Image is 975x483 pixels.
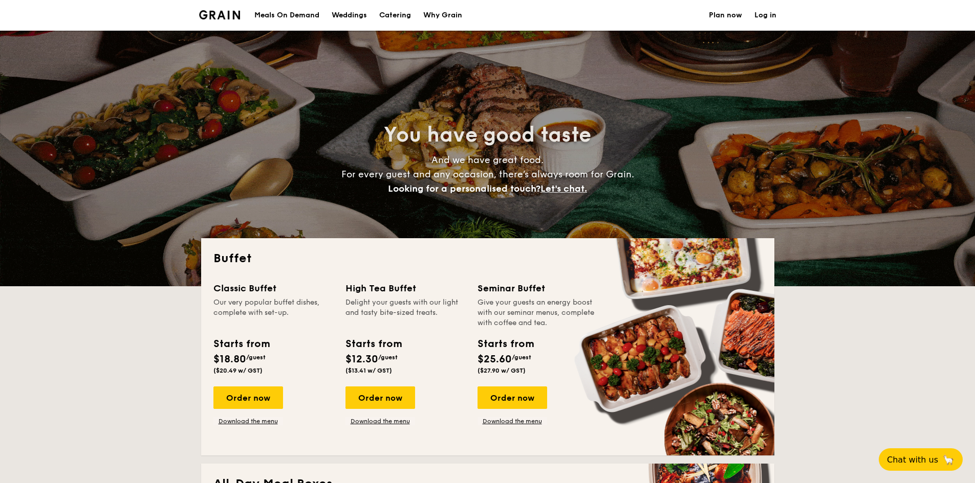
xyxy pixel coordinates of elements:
[246,354,266,361] span: /guest
[478,336,533,352] div: Starts from
[345,386,415,409] div: Order now
[213,367,263,374] span: ($20.49 w/ GST)
[345,417,415,425] a: Download the menu
[540,183,587,194] span: Let's chat.
[478,417,547,425] a: Download the menu
[213,281,333,295] div: Classic Buffet
[345,281,465,295] div: High Tea Buffet
[345,336,401,352] div: Starts from
[478,367,526,374] span: ($27.90 w/ GST)
[512,354,531,361] span: /guest
[478,297,597,328] div: Give your guests an energy boost with our seminar menus, complete with coffee and tea.
[478,281,597,295] div: Seminar Buffet
[213,386,283,409] div: Order now
[213,297,333,328] div: Our very popular buffet dishes, complete with set-up.
[384,123,591,147] span: You have good taste
[213,417,283,425] a: Download the menu
[345,297,465,328] div: Delight your guests with our light and tasty bite-sized treats.
[345,353,378,365] span: $12.30
[942,454,955,466] span: 🦙
[378,354,398,361] span: /guest
[887,455,938,465] span: Chat with us
[879,448,963,471] button: Chat with us🦙
[345,367,392,374] span: ($13.41 w/ GST)
[478,353,512,365] span: $25.60
[213,250,762,267] h2: Buffet
[388,183,540,194] span: Looking for a personalised touch?
[478,386,547,409] div: Order now
[199,10,241,19] a: Logotype
[341,154,634,194] span: And we have great food. For every guest and any occasion, there’s always room for Grain.
[213,353,246,365] span: $18.80
[199,10,241,19] img: Grain
[213,336,269,352] div: Starts from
